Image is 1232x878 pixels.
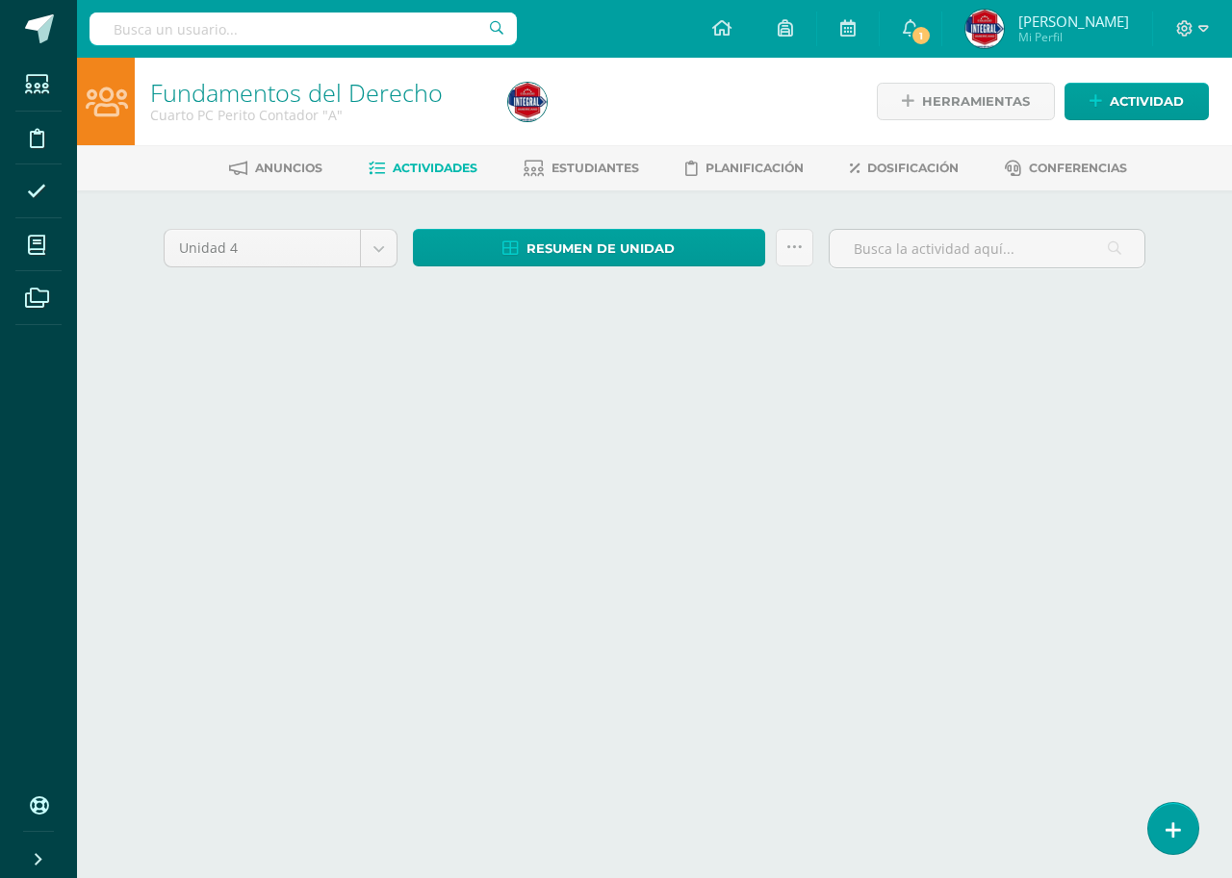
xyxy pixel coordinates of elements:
[179,230,346,266] span: Unidad 4
[1018,12,1129,31] span: [PERSON_NAME]
[413,229,765,266] a: Resumen de unidad
[911,25,932,46] span: 1
[526,231,675,266] span: Resumen de unidad
[150,76,443,109] a: Fundamentos del Derecho
[867,161,959,175] span: Dosificación
[90,13,517,45] input: Busca un usuario...
[150,79,485,106] h1: Fundamentos del Derecho
[1005,153,1127,184] a: Conferencias
[850,153,959,184] a: Dosificación
[922,84,1030,119] span: Herramientas
[552,161,639,175] span: Estudiantes
[1110,84,1184,119] span: Actividad
[165,230,397,266] a: Unidad 4
[877,83,1055,120] a: Herramientas
[524,153,639,184] a: Estudiantes
[706,161,804,175] span: Planificación
[965,10,1004,48] img: 9479b67508c872087c746233754dda3e.png
[1018,29,1129,45] span: Mi Perfil
[150,106,485,124] div: Cuarto PC Perito Contador 'A'
[685,153,804,184] a: Planificación
[229,153,322,184] a: Anuncios
[508,83,547,121] img: 9479b67508c872087c746233754dda3e.png
[369,153,477,184] a: Actividades
[1029,161,1127,175] span: Conferencias
[1065,83,1209,120] a: Actividad
[393,161,477,175] span: Actividades
[830,230,1144,267] input: Busca la actividad aquí...
[255,161,322,175] span: Anuncios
